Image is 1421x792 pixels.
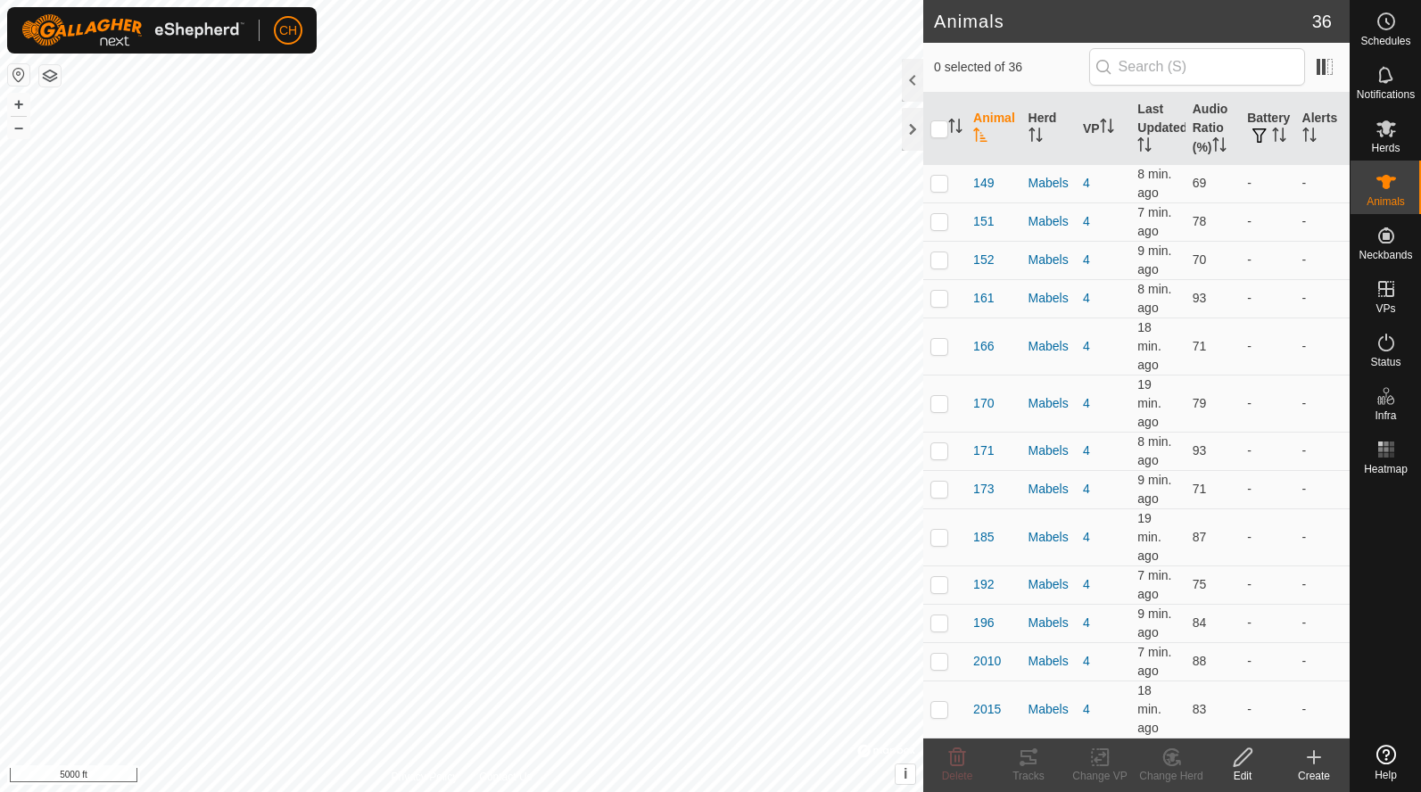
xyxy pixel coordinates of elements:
span: 70 [1193,252,1207,267]
div: Mabels [1029,289,1069,308]
span: 93 [1193,291,1207,305]
span: 71 [1193,339,1207,353]
td: - [1295,202,1350,241]
td: - [1295,738,1350,776]
a: Contact Us [479,769,532,785]
td: - [1240,508,1294,565]
span: Schedules [1360,36,1410,46]
td: - [1240,604,1294,642]
td: - [1295,318,1350,375]
span: Delete [942,770,973,782]
div: Edit [1207,768,1278,784]
div: Create [1278,768,1350,784]
div: Mabels [1029,212,1069,231]
a: 4 [1083,396,1090,410]
td: - [1295,642,1350,681]
td: - [1240,164,1294,202]
td: - [1295,375,1350,432]
span: i [904,766,907,781]
th: Battery [1240,93,1294,165]
span: Sep 20, 2025 at 5:30 PM [1137,473,1171,506]
span: 36 [1312,8,1332,35]
td: - [1240,241,1294,279]
a: 4 [1083,482,1090,496]
a: Help [1351,738,1421,788]
a: 4 [1083,577,1090,591]
td: - [1295,681,1350,738]
a: 4 [1083,176,1090,190]
span: 185 [973,528,994,547]
th: VP [1076,93,1130,165]
button: Reset Map [8,64,29,86]
a: 4 [1083,291,1090,305]
span: Sep 20, 2025 at 5:31 PM [1137,205,1171,238]
td: - [1295,604,1350,642]
a: 4 [1083,252,1090,267]
th: Animal [966,93,1020,165]
div: Change Herd [1136,768,1207,784]
a: 4 [1083,702,1090,716]
span: Sep 20, 2025 at 5:21 PM [1137,683,1161,735]
span: 87 [1193,530,1207,544]
span: 149 [973,174,994,193]
td: - [1295,565,1350,604]
span: 171 [973,441,994,460]
td: - [1295,508,1350,565]
p-sorticon: Activate to sort [1212,140,1227,154]
td: - [1295,241,1350,279]
span: 2010 [973,652,1001,671]
a: 4 [1083,339,1090,353]
span: CH [279,21,297,40]
a: 4 [1083,530,1090,544]
span: 84 [1193,615,1207,630]
span: 88 [1193,654,1207,668]
td: - [1240,470,1294,508]
div: Mabels [1029,441,1069,460]
th: Herd [1021,93,1076,165]
span: 83 [1193,702,1207,716]
div: Mabels [1029,394,1069,413]
p-sorticon: Activate to sort [973,130,987,144]
p-sorticon: Activate to sort [1137,140,1152,154]
td: - [1240,375,1294,432]
span: 161 [973,289,994,308]
td: - [1240,738,1294,776]
div: Mabels [1029,480,1069,499]
div: Change VP [1064,768,1136,784]
img: Gallagher Logo [21,14,244,46]
a: Privacy Policy [392,769,459,785]
a: 4 [1083,443,1090,458]
span: Help [1375,770,1397,780]
span: Neckbands [1359,250,1412,260]
th: Audio Ratio (%) [1186,93,1240,165]
div: Mabels [1029,174,1069,193]
span: 170 [973,394,994,413]
button: – [8,117,29,138]
span: Sep 20, 2025 at 5:20 PM [1137,511,1161,563]
a: 4 [1083,615,1090,630]
span: Animals [1367,196,1405,207]
input: Search (S) [1089,48,1305,86]
p-sorticon: Activate to sort [1100,121,1114,136]
span: 173 [973,480,994,499]
td: - [1240,202,1294,241]
span: 166 [973,337,994,356]
span: Sep 20, 2025 at 5:32 PM [1137,568,1171,601]
td: - [1295,279,1350,318]
td: - [1240,279,1294,318]
td: - [1295,432,1350,470]
span: Sep 20, 2025 at 5:20 PM [1137,377,1161,429]
p-sorticon: Activate to sort [1029,130,1043,144]
span: Sep 20, 2025 at 5:30 PM [1137,243,1171,276]
button: i [896,764,915,784]
td: - [1240,681,1294,738]
td: - [1240,318,1294,375]
span: Sep 20, 2025 at 5:31 PM [1137,645,1171,678]
th: Last Updated [1130,93,1185,165]
td: - [1240,432,1294,470]
p-sorticon: Activate to sort [1272,130,1286,144]
span: 2015 [973,700,1001,719]
span: 0 selected of 36 [934,58,1089,77]
span: Notifications [1357,89,1415,100]
span: 196 [973,614,994,632]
